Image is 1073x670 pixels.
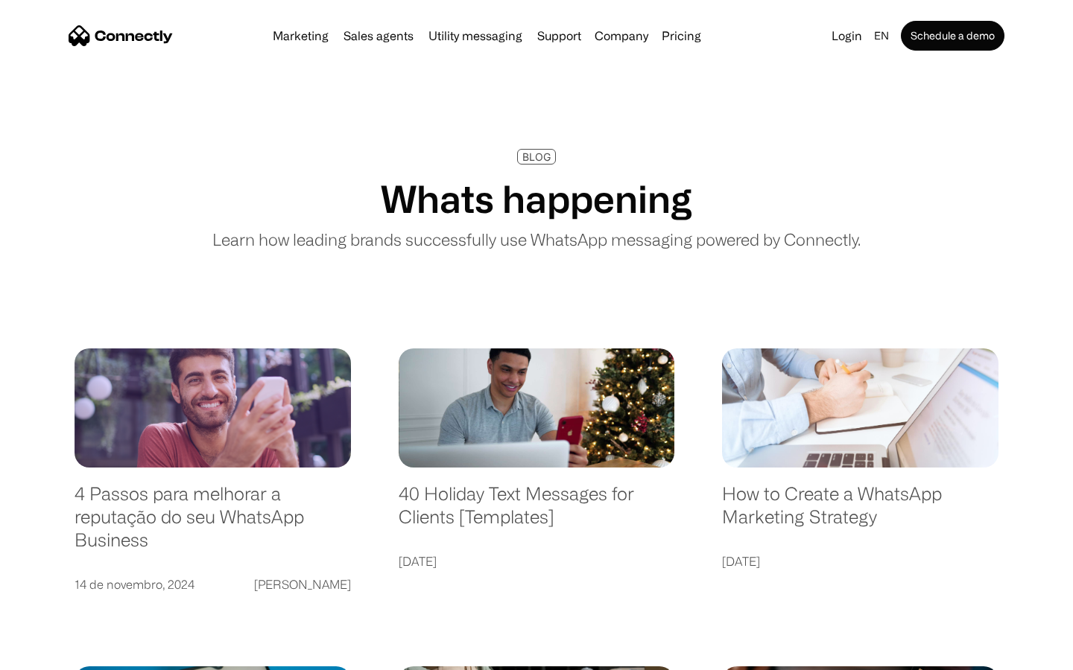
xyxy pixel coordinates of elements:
a: 40 Holiday Text Messages for Clients [Templates] [399,482,675,543]
div: [DATE] [399,551,437,572]
a: Schedule a demo [901,21,1004,51]
div: 14 de novembro, 2024 [75,574,194,595]
aside: Language selected: English [15,644,89,665]
a: 4 Passos para melhorar a reputação do seu WhatsApp Business [75,482,351,566]
div: Company [595,25,648,46]
a: Support [531,30,587,42]
div: [PERSON_NAME] [254,574,351,595]
a: Utility messaging [422,30,528,42]
a: Pricing [656,30,707,42]
a: How to Create a WhatsApp Marketing Strategy [722,482,998,543]
a: Login [826,25,868,46]
h1: Whats happening [381,176,692,221]
a: Sales agents [338,30,420,42]
div: BLOG [522,151,551,162]
a: Marketing [267,30,335,42]
p: Learn how leading brands successfully use WhatsApp messaging powered by Connectly. [212,227,861,252]
div: [DATE] [722,551,760,572]
div: en [874,25,889,46]
ul: Language list [30,644,89,665]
